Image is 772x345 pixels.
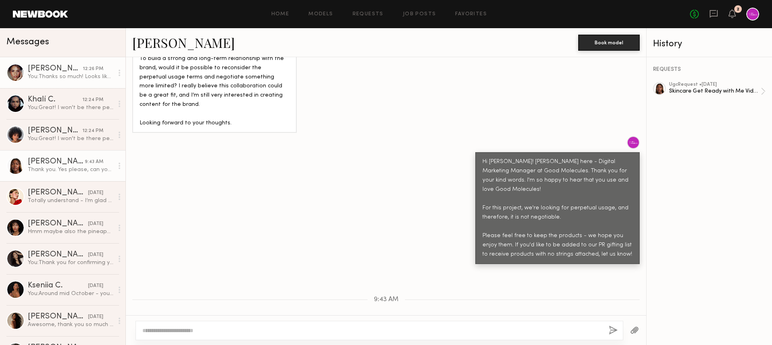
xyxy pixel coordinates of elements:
[28,282,88,290] div: Kseniia C.
[28,135,113,143] div: You: Great! I won't be there personally but feel free to message here :)
[88,220,103,228] div: [DATE]
[669,82,766,101] a: ugcRequest •[DATE]Skincare Get Ready with Me Video (Body Treatment)
[374,296,398,303] span: 9:43 AM
[28,104,113,112] div: You: Great! I won't be there personally but feel free to message here :)
[653,67,766,72] div: REQUESTS
[28,321,113,328] div: Awesome, thank you so much and all the best on this shoot!
[28,65,83,73] div: [PERSON_NAME]
[83,65,103,73] div: 12:26 PM
[88,282,103,290] div: [DATE]
[28,228,113,236] div: Hmm maybe also the pineapple exfoliating powder!
[28,73,113,81] div: You: Thanks so much! Looks like the product was dropped off in the mail room - please let us know...
[455,12,487,17] a: Favorites
[353,12,384,17] a: Requests
[28,220,88,228] div: [PERSON_NAME]
[308,12,333,17] a: Models
[28,166,113,174] div: Thank you. Yes please, can you add me.
[653,39,766,49] div: History
[88,313,103,321] div: [DATE]
[669,87,761,95] div: Skincare Get Ready with Me Video (Body Treatment)
[28,290,113,297] div: You: Around mid October - you should see them on our website and social!
[28,251,88,259] div: [PERSON_NAME]
[403,12,436,17] a: Job Posts
[6,37,49,47] span: Messages
[578,39,640,45] a: Book model
[28,313,88,321] div: [PERSON_NAME]
[132,34,235,51] a: [PERSON_NAME]
[578,35,640,51] button: Book model
[28,96,82,104] div: Khalí C.
[271,12,289,17] a: Home
[88,251,103,259] div: [DATE]
[28,127,82,135] div: [PERSON_NAME]
[669,82,761,87] div: ugc Request • [DATE]
[28,259,113,266] div: You: Thank you for confirming you've receive the product. Please make sure you review and follow ...
[85,158,103,166] div: 9:43 AM
[28,189,88,197] div: [PERSON_NAME]
[82,96,103,104] div: 12:24 PM
[737,7,739,12] div: 2
[482,157,632,259] div: Hi [PERSON_NAME]! [PERSON_NAME] here - Digital Marketing Manager at Good Molecules. Thank you for...
[88,189,103,197] div: [DATE]
[28,158,85,166] div: [PERSON_NAME]
[82,127,103,135] div: 12:24 PM
[28,197,113,205] div: Totally understand - I’m glad you found a good fit! Thank you for considering me, I would love th...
